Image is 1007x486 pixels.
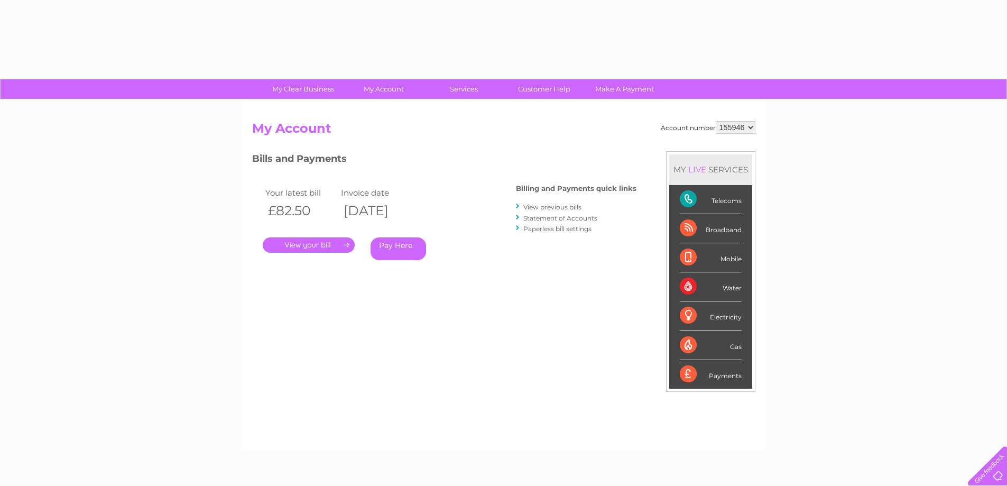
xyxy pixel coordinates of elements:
th: £82.50 [263,200,339,222]
td: Invoice date [338,186,414,200]
a: View previous bills [523,203,581,211]
a: Paperless bill settings [523,225,592,233]
div: Payments [680,360,742,389]
div: Telecoms [680,185,742,214]
h3: Bills and Payments [252,151,636,170]
div: Account number [661,121,755,134]
div: Gas [680,331,742,360]
td: Your latest bill [263,186,339,200]
a: Customer Help [501,79,588,99]
div: LIVE [686,164,708,175]
div: Broadband [680,214,742,243]
div: MY SERVICES [669,154,752,185]
th: [DATE] [338,200,414,222]
a: . [263,237,355,253]
a: My Clear Business [260,79,347,99]
h4: Billing and Payments quick links [516,185,636,192]
div: Water [680,272,742,301]
a: Services [420,79,507,99]
a: My Account [340,79,427,99]
h2: My Account [252,121,755,141]
a: Statement of Accounts [523,214,597,222]
div: Mobile [680,243,742,272]
div: Electricity [680,301,742,331]
a: Pay Here [371,237,426,260]
a: Make A Payment [581,79,668,99]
